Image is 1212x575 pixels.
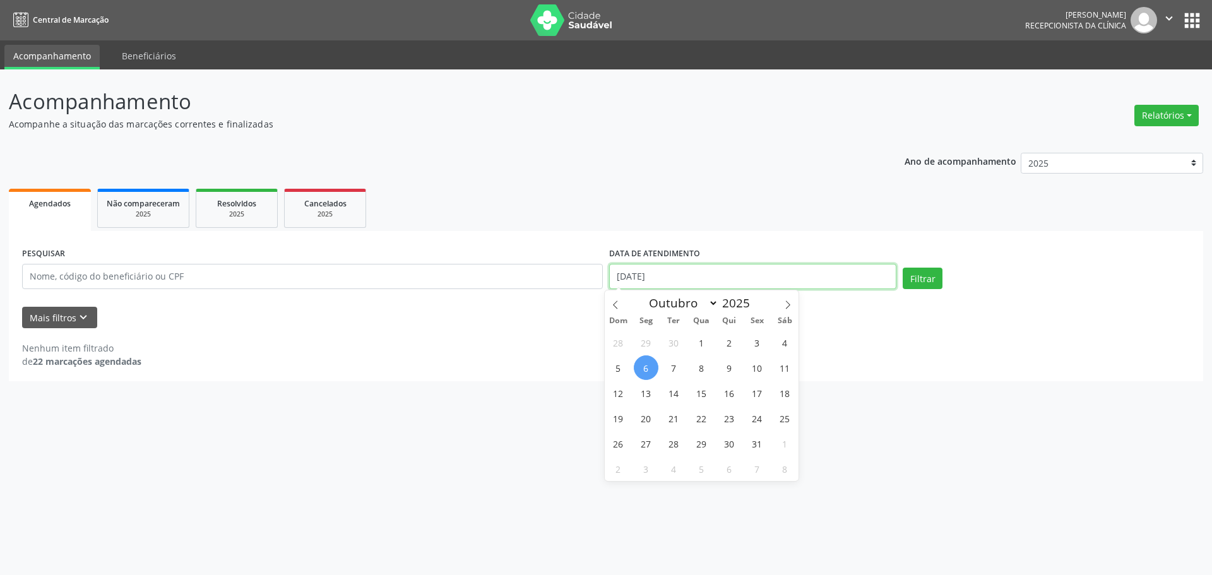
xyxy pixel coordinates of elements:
[689,406,714,430] span: Outubro 22, 2025
[662,330,686,355] span: Setembro 30, 2025
[689,330,714,355] span: Outubro 1, 2025
[9,9,109,30] a: Central de Marcação
[107,198,180,209] span: Não compareceram
[304,198,347,209] span: Cancelados
[687,317,715,325] span: Qua
[294,210,357,219] div: 2025
[634,381,658,405] span: Outubro 13, 2025
[771,317,799,325] span: Sáb
[1134,105,1199,126] button: Relatórios
[905,153,1016,169] p: Ano de acompanhamento
[634,355,658,380] span: Outubro 6, 2025
[717,406,742,430] span: Outubro 23, 2025
[689,431,714,456] span: Outubro 29, 2025
[609,244,700,264] label: DATA DE ATENDIMENTO
[662,381,686,405] span: Outubro 14, 2025
[745,431,769,456] span: Outubro 31, 2025
[718,295,760,311] input: Year
[743,317,771,325] span: Sex
[1025,20,1126,31] span: Recepcionista da clínica
[689,381,714,405] span: Outubro 15, 2025
[606,330,631,355] span: Setembro 28, 2025
[745,355,769,380] span: Outubro 10, 2025
[606,406,631,430] span: Outubro 19, 2025
[903,268,942,289] button: Filtrar
[745,330,769,355] span: Outubro 3, 2025
[4,45,100,69] a: Acompanhamento
[660,317,687,325] span: Ter
[606,381,631,405] span: Outubro 12, 2025
[107,210,180,219] div: 2025
[217,198,256,209] span: Resolvidos
[22,341,141,355] div: Nenhum item filtrado
[689,355,714,380] span: Outubro 8, 2025
[22,355,141,368] div: de
[662,431,686,456] span: Outubro 28, 2025
[773,330,797,355] span: Outubro 4, 2025
[773,406,797,430] span: Outubro 25, 2025
[643,294,719,312] select: Month
[634,406,658,430] span: Outubro 20, 2025
[745,456,769,481] span: Novembro 7, 2025
[634,330,658,355] span: Setembro 29, 2025
[773,381,797,405] span: Outubro 18, 2025
[717,381,742,405] span: Outubro 16, 2025
[22,307,97,329] button: Mais filtroskeyboard_arrow_down
[1162,11,1176,25] i: 
[689,456,714,481] span: Novembro 5, 2025
[1025,9,1126,20] div: [PERSON_NAME]
[33,15,109,25] span: Central de Marcação
[773,431,797,456] span: Novembro 1, 2025
[662,406,686,430] span: Outubro 21, 2025
[33,355,141,367] strong: 22 marcações agendadas
[205,210,268,219] div: 2025
[609,264,896,289] input: Selecione um intervalo
[606,431,631,456] span: Outubro 26, 2025
[29,198,71,209] span: Agendados
[22,244,65,264] label: PESQUISAR
[634,456,658,481] span: Novembro 3, 2025
[22,264,603,289] input: Nome, código do beneficiário ou CPF
[717,330,742,355] span: Outubro 2, 2025
[1157,7,1181,33] button: 
[717,431,742,456] span: Outubro 30, 2025
[773,355,797,380] span: Outubro 11, 2025
[717,355,742,380] span: Outubro 9, 2025
[1181,9,1203,32] button: apps
[662,456,686,481] span: Novembro 4, 2025
[113,45,185,67] a: Beneficiários
[715,317,743,325] span: Qui
[1131,7,1157,33] img: img
[634,431,658,456] span: Outubro 27, 2025
[9,86,845,117] p: Acompanhamento
[605,317,633,325] span: Dom
[717,456,742,481] span: Novembro 6, 2025
[76,311,90,324] i: keyboard_arrow_down
[662,355,686,380] span: Outubro 7, 2025
[773,456,797,481] span: Novembro 8, 2025
[606,456,631,481] span: Novembro 2, 2025
[606,355,631,380] span: Outubro 5, 2025
[632,317,660,325] span: Seg
[745,381,769,405] span: Outubro 17, 2025
[9,117,845,131] p: Acompanhe a situação das marcações correntes e finalizadas
[745,406,769,430] span: Outubro 24, 2025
